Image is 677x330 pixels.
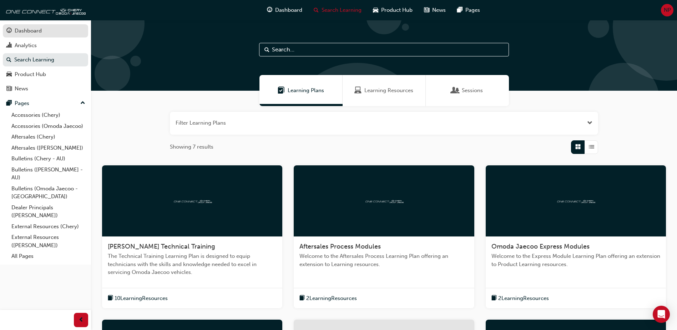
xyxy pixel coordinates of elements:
span: NP [664,6,671,14]
button: NP [661,4,673,16]
div: Product Hub [15,70,46,79]
img: oneconnect [173,197,212,204]
span: chart-icon [6,42,12,49]
button: book-icon10LearningResources [108,294,168,303]
img: oneconnect [556,197,595,204]
span: book-icon [491,294,497,303]
a: Learning PlansLearning Plans [259,75,343,106]
span: car-icon [373,6,378,15]
span: List [589,143,594,151]
span: Omoda Jaecoo Express Modules [491,242,590,250]
button: Pages [3,97,88,110]
span: Grid [575,143,581,151]
div: Open Intercom Messenger [653,306,670,323]
input: Search... [259,43,509,56]
div: Dashboard [15,27,42,35]
span: Search [264,46,269,54]
a: News [3,82,88,95]
span: Learning Resources [354,86,362,95]
span: pages-icon [457,6,463,15]
button: book-icon2LearningResources [491,294,549,303]
a: Bulletins (Chery - AU) [9,153,88,164]
button: DashboardAnalyticsSearch LearningProduct HubNews [3,23,88,97]
a: Bulletins (Omoda Jaecoo - [GEOGRAPHIC_DATA]) [9,183,88,202]
img: oneconnect [364,197,404,204]
span: guage-icon [6,28,12,34]
a: news-iconNews [418,3,451,17]
span: News [432,6,446,14]
a: oneconnectOmoda Jaecoo Express ModulesWelcome to the Express Module Learning Plan offering an ext... [486,165,666,309]
a: pages-iconPages [451,3,486,17]
span: Welcome to the Express Module Learning Plan offering an extension to Product Learning resources. [491,252,660,268]
span: Search Learning [322,6,362,14]
span: Dashboard [275,6,302,14]
div: Pages [15,99,29,107]
span: book-icon [108,294,113,303]
span: The Technical Training Learning Plan is designed to equip technicians with the skills and knowled... [108,252,277,276]
a: Dealer Principals ([PERSON_NAME]) [9,202,88,221]
img: oneconnect [4,3,86,17]
span: Showing 7 results [170,143,213,151]
a: All Pages [9,251,88,262]
span: prev-icon [79,316,84,325]
span: news-icon [6,86,12,92]
span: Learning Plans [288,86,324,95]
a: guage-iconDashboard [261,3,308,17]
span: car-icon [6,71,12,78]
a: oneconnect[PERSON_NAME] Technical TrainingThe Technical Training Learning Plan is designed to equ... [102,165,282,309]
a: External Resources ([PERSON_NAME]) [9,232,88,251]
a: car-iconProduct Hub [367,3,418,17]
a: Accessories (Omoda Jaecoo) [9,121,88,132]
span: search-icon [6,57,11,63]
span: 2 Learning Resources [306,294,357,302]
span: Learning Plans [278,86,285,95]
button: Open the filter [587,119,592,127]
span: Sessions [462,86,483,95]
span: guage-icon [267,6,272,15]
span: search-icon [314,6,319,15]
a: External Resources (Chery) [9,221,88,232]
span: 10 Learning Resources [115,294,168,302]
span: pages-icon [6,100,12,107]
span: Product Hub [381,6,413,14]
a: Search Learning [3,53,88,66]
span: Welcome to the Aftersales Process Learning Plan offering an extension to Learning resources. [299,252,468,268]
a: Learning ResourcesLearning Resources [343,75,426,106]
a: Bulletins ([PERSON_NAME] - AU) [9,164,88,183]
a: Analytics [3,39,88,52]
span: news-icon [424,6,429,15]
span: 2 Learning Resources [498,294,549,302]
span: up-icon [80,99,85,108]
span: Sessions [452,86,459,95]
a: SessionsSessions [426,75,509,106]
a: Aftersales (Chery) [9,131,88,142]
a: search-iconSearch Learning [308,3,367,17]
a: Dashboard [3,24,88,37]
span: Aftersales Process Modules [299,242,381,250]
span: Learning Resources [364,86,413,95]
a: Product Hub [3,68,88,81]
a: oneconnectAftersales Process ModulesWelcome to the Aftersales Process Learning Plan offering an e... [294,165,474,309]
a: Accessories (Chery) [9,110,88,121]
span: [PERSON_NAME] Technical Training [108,242,215,250]
div: News [15,85,28,93]
span: Pages [465,6,480,14]
a: Aftersales ([PERSON_NAME]) [9,142,88,154]
span: book-icon [299,294,305,303]
button: book-icon2LearningResources [299,294,357,303]
div: Analytics [15,41,37,50]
